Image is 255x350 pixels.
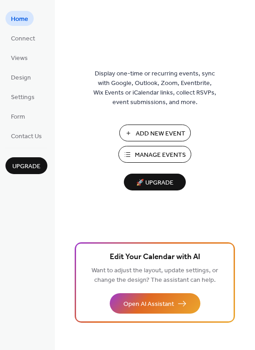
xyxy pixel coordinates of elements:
[110,251,200,264] span: Edit Your Calendar with AI
[11,54,28,63] span: Views
[5,70,36,85] a: Design
[110,293,200,314] button: Open AI Assistant
[5,89,40,104] a: Settings
[93,69,216,107] span: Display one-time or recurring events, sync with Google, Outlook, Zoom, Eventbrite, Wix Events or ...
[119,125,191,141] button: Add New Event
[92,265,218,286] span: Want to adjust the layout, update settings, or change the design? The assistant can help.
[11,93,35,102] span: Settings
[5,128,47,143] a: Contact Us
[12,162,41,171] span: Upgrade
[123,300,174,309] span: Open AI Assistant
[11,132,42,141] span: Contact Us
[5,11,34,26] a: Home
[5,30,41,45] a: Connect
[124,174,186,190] button: 🚀 Upgrade
[11,112,25,122] span: Form
[5,109,31,124] a: Form
[135,150,186,160] span: Manage Events
[11,34,35,44] span: Connect
[11,15,28,24] span: Home
[5,50,33,65] a: Views
[136,129,185,139] span: Add New Event
[129,177,180,189] span: 🚀 Upgrade
[5,157,47,174] button: Upgrade
[11,73,31,83] span: Design
[118,146,191,163] button: Manage Events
